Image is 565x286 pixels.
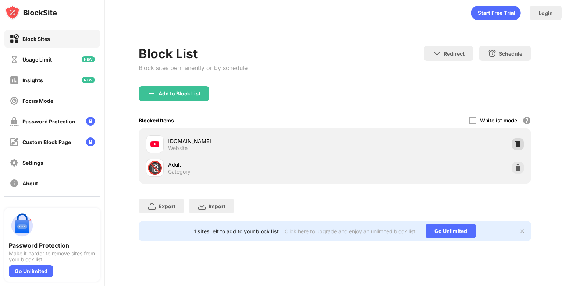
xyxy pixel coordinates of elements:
[22,139,71,145] div: Custom Block Page
[150,140,159,149] img: favicons
[22,98,53,104] div: Focus Mode
[159,203,175,209] div: Export
[10,76,19,85] img: insights-off.svg
[159,91,200,97] div: Add to Block List
[10,137,19,147] img: customize-block-page-off.svg
[194,228,280,234] div: 1 sites left to add to your block list.
[22,56,52,63] div: Usage Limit
[539,10,553,16] div: Login
[285,228,417,234] div: Click here to upgrade and enjoy an unlimited block list.
[499,50,522,57] div: Schedule
[9,212,35,239] img: push-password-protection.svg
[22,160,43,166] div: Settings
[22,118,75,125] div: Password Protection
[139,117,174,123] div: Blocked Items
[139,64,248,71] div: Block sites permanently or by schedule
[82,77,95,83] img: new-icon.svg
[10,158,19,167] img: settings-off.svg
[209,203,225,209] div: Import
[5,5,57,20] img: logo-blocksite.svg
[9,265,53,277] div: Go Unlimited
[168,161,335,168] div: Adult
[22,180,38,186] div: About
[147,160,163,175] div: 🔞
[9,242,96,249] div: Password Protection
[22,36,50,42] div: Block Sites
[10,96,19,105] img: focus-off.svg
[10,34,19,43] img: block-on.svg
[22,77,43,83] div: Insights
[471,6,521,20] div: animation
[168,137,335,145] div: [DOMAIN_NAME]
[10,179,19,188] img: about-off.svg
[480,117,517,123] div: Whitelist mode
[82,56,95,62] img: new-icon.svg
[86,117,95,126] img: lock-menu.svg
[168,145,188,151] div: Website
[139,46,248,61] div: Block List
[10,117,19,126] img: password-protection-off.svg
[168,168,191,175] div: Category
[519,228,525,234] img: x-button.svg
[9,251,96,262] div: Make it harder to remove sites from your block list
[10,55,19,64] img: time-usage-off.svg
[426,224,476,238] div: Go Unlimited
[86,137,95,146] img: lock-menu.svg
[444,50,465,57] div: Redirect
